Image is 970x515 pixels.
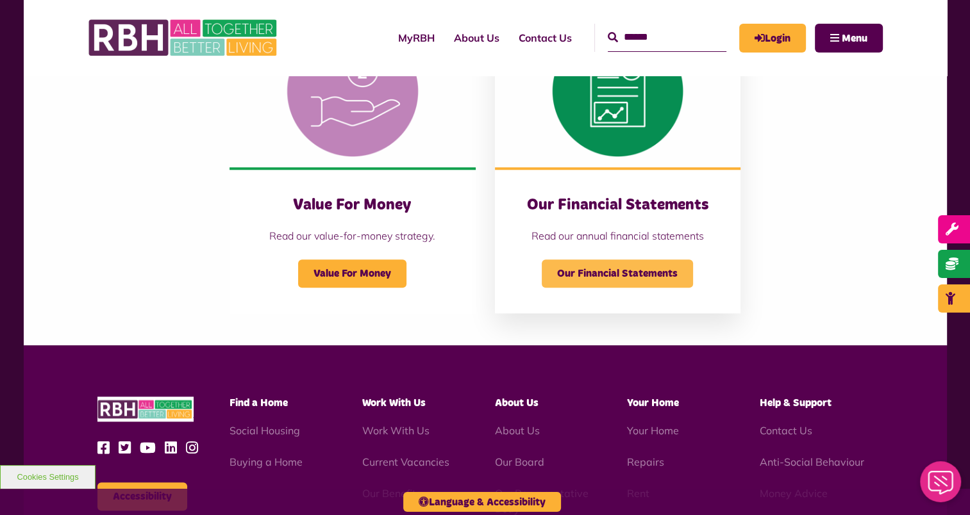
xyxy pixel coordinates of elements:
[739,24,806,53] a: MyRBH
[760,398,832,408] span: Help & Support
[627,398,679,408] span: Your Home
[760,424,812,437] a: Contact Us
[362,487,421,500] a: Our Benefits
[362,398,426,408] span: Work With Us
[389,20,444,55] a: MyRBH
[230,398,288,408] span: Find a Home
[842,33,867,44] span: Menu
[521,195,715,215] h3: Our Financial Statements
[627,455,664,468] a: Repairs
[760,487,828,500] a: Money Advice
[627,424,679,437] a: Your Home
[230,14,475,168] img: Value For Money
[815,24,883,53] button: Navigation
[494,455,544,468] a: Our Board
[912,457,970,515] iframe: Netcall Web Assistant for live chat
[230,424,300,437] a: Social Housing - open in a new tab
[88,13,280,63] img: RBH
[494,487,588,515] a: Our Representative Body
[230,14,475,314] a: Value For Money Read our value-for-money strategy. Value For Money
[760,455,864,468] a: Anti-Social Behaviour
[97,482,187,511] button: Accessibility
[494,398,538,408] span: About Us
[230,455,303,468] a: Buying a Home
[255,195,449,215] h3: Value For Money
[627,487,649,500] a: Rent
[542,259,693,288] span: Our Financial Statements
[608,24,726,51] input: Search
[495,14,740,168] img: Financial Statement
[495,14,740,314] a: Our Financial Statements Read our annual financial statements Our Financial Statements
[509,20,581,55] a: Contact Us
[362,455,449,468] a: Current Vacancies
[298,259,406,288] span: Value For Money
[444,20,509,55] a: About Us
[362,424,430,437] a: Work With Us
[255,228,449,243] p: Read our value-for-money strategy.
[403,492,561,512] button: Language & Accessibility
[521,228,715,243] p: Read our annual financial statements
[97,396,194,421] img: RBH
[494,424,539,437] a: About Us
